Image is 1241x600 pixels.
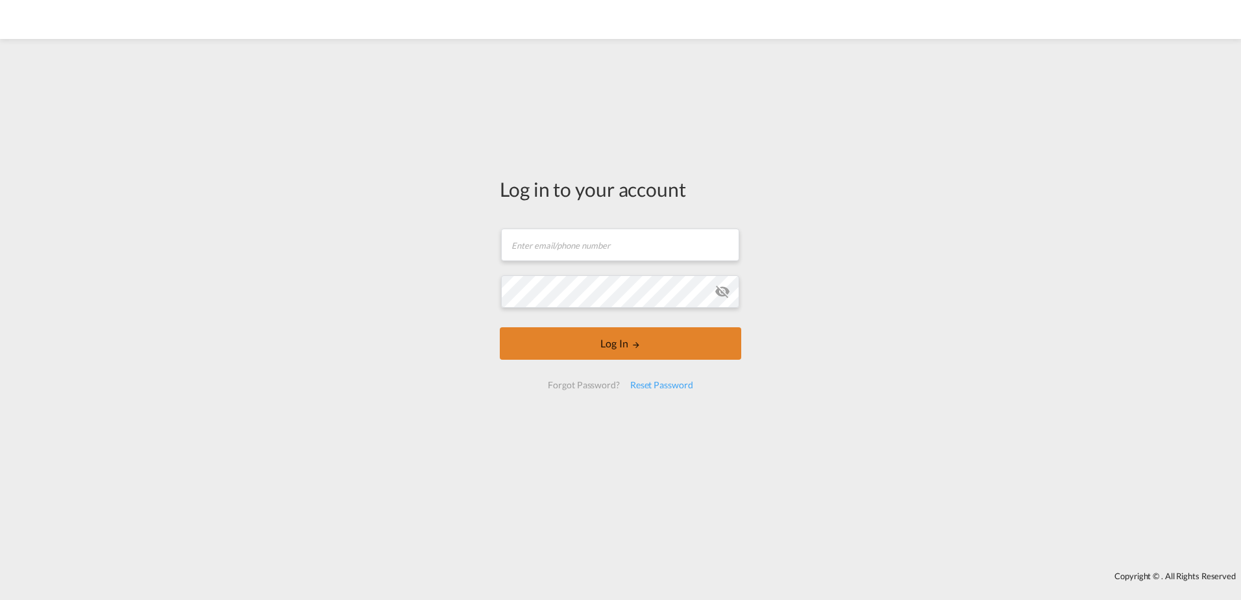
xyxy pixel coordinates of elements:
div: Reset Password [625,373,698,397]
input: Enter email/phone number [501,229,739,261]
button: LOGIN [500,327,741,360]
md-icon: icon-eye-off [715,284,730,299]
div: Forgot Password? [543,373,624,397]
div: Log in to your account [500,175,741,203]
